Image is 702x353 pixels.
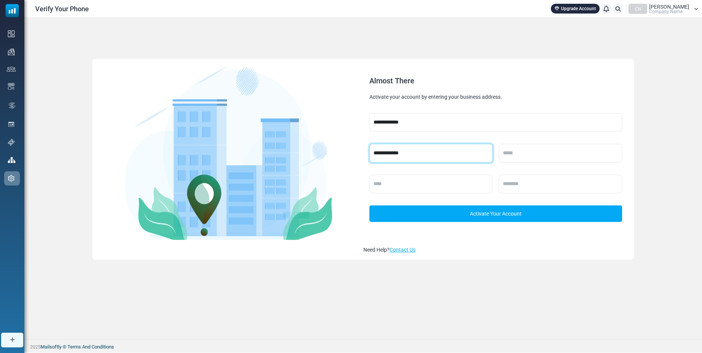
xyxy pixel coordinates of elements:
[390,247,415,253] a: Contact Us
[67,344,114,350] a: Terms And Conditions
[369,77,622,84] div: Almost There
[551,4,600,14] a: Upgrade Account
[8,175,15,182] img: settings-icon.svg
[628,4,647,14] div: CN
[35,4,89,14] span: Verify Your Phone
[40,344,66,350] a: Mailsoftly ©
[369,94,622,101] div: Activate your account by entering your business address.
[8,139,15,146] img: support-icon.svg
[8,101,16,110] img: workflow.svg
[6,4,19,17] img: mailsoftly_icon_blue_white.svg
[649,9,682,14] span: Company Name
[8,30,15,37] img: dashboard-icon.svg
[7,66,16,72] img: contacts-icon.svg
[628,4,698,14] a: CN [PERSON_NAME] Company Name
[369,205,622,222] a: Activate Your Account
[8,83,15,90] img: email-templates-icon.svg
[649,4,689,9] span: [PERSON_NAME]
[67,344,114,350] span: translation missing: en.layouts.footer.terms_and_conditions
[8,121,15,128] img: landing_pages.svg
[8,48,15,55] img: campaigns-icon.png
[24,339,702,353] footer: 2025
[363,246,628,254] div: Need Help?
